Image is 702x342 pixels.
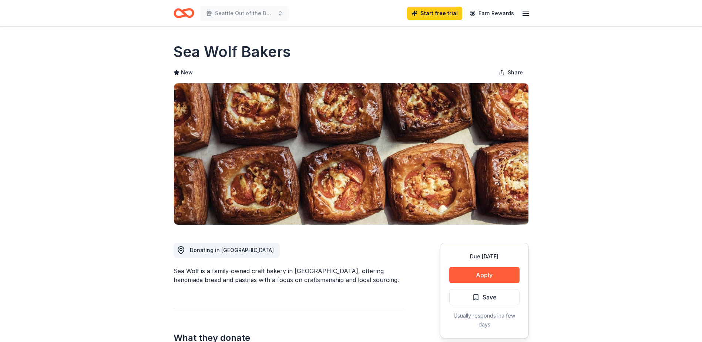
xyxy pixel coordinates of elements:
[449,252,520,261] div: Due [DATE]
[181,68,193,77] span: New
[493,65,529,80] button: Share
[200,6,289,21] button: Seattle Out of the Darkness Community Walk
[174,41,291,62] h1: Sea Wolf Bakers
[449,311,520,329] div: Usually responds in a few days
[190,247,274,253] span: Donating in [GEOGRAPHIC_DATA]
[407,7,462,20] a: Start free trial
[483,292,497,302] span: Save
[174,83,528,225] img: Image for Sea Wolf Bakers
[508,68,523,77] span: Share
[174,266,404,284] div: Sea Wolf is a family-owned craft bakery in [GEOGRAPHIC_DATA], offering handmade bread and pastrie...
[174,4,194,22] a: Home
[449,289,520,305] button: Save
[449,267,520,283] button: Apply
[465,7,518,20] a: Earn Rewards
[215,9,274,18] span: Seattle Out of the Darkness Community Walk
